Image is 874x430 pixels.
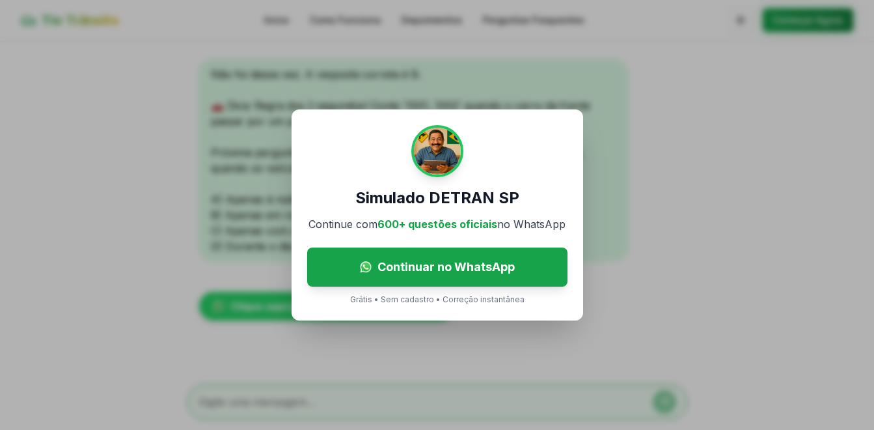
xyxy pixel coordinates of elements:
[308,216,566,232] p: Continue com no WhatsApp
[307,248,567,287] a: Continuar no WhatsApp
[355,188,519,208] h3: Simulado DETRAN SP
[377,258,515,276] span: Continuar no WhatsApp
[411,125,463,177] img: Tio Trânsito
[350,294,525,305] p: Grátis • Sem cadastro • Correção instantânea
[377,218,497,231] span: 600+ questões oficiais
